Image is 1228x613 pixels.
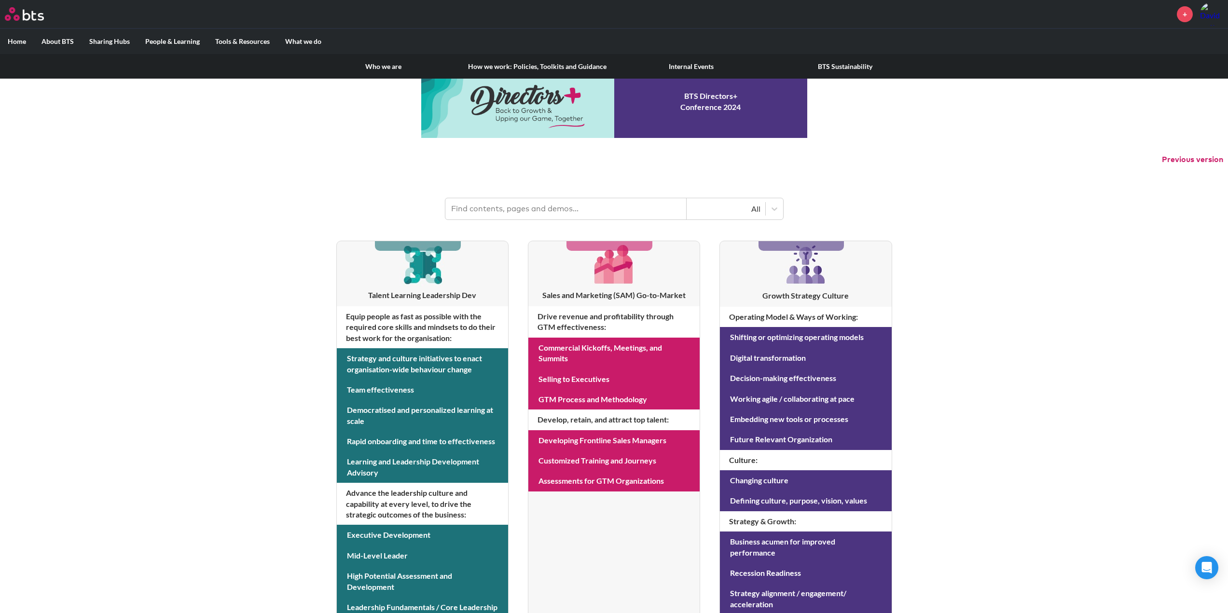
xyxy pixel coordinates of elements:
a: Conference 2024 [421,66,807,138]
div: Open Intercom Messenger [1195,556,1218,579]
h3: Growth Strategy Culture [720,290,891,301]
a: Profile [1200,2,1223,26]
img: David Bruce [1200,2,1223,26]
h3: Talent Learning Leadership Dev [337,290,508,300]
h4: Drive revenue and profitability through GTM effectiveness : [528,306,700,338]
h4: Equip people as fast as possible with the required core skills and mindsets to do their best work... [337,306,508,348]
label: What we do [277,29,329,54]
h4: Culture : [720,450,891,470]
h4: Advance the leadership culture and capability at every level, to drive the strategic outcomes of ... [337,483,508,525]
a: + [1177,6,1193,22]
img: BTS Logo [5,7,44,21]
a: Go home [5,7,62,21]
h4: Develop, retain, and attract top talent : [528,409,700,430]
label: Tools & Resources [207,29,277,54]
h3: Sales and Marketing (SAM) Go-to-Market [528,290,700,300]
h4: Strategy & Growth : [720,511,891,531]
label: People & Learning [138,29,207,54]
div: All [691,204,760,214]
label: About BTS [34,29,82,54]
img: [object Object] [591,241,637,287]
h4: Operating Model & Ways of Working : [720,307,891,327]
img: [object Object] [783,241,829,287]
img: [object Object] [400,241,445,287]
input: Find contents, pages and demos... [445,198,687,219]
label: Sharing Hubs [82,29,138,54]
button: Previous version [1162,154,1223,165]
